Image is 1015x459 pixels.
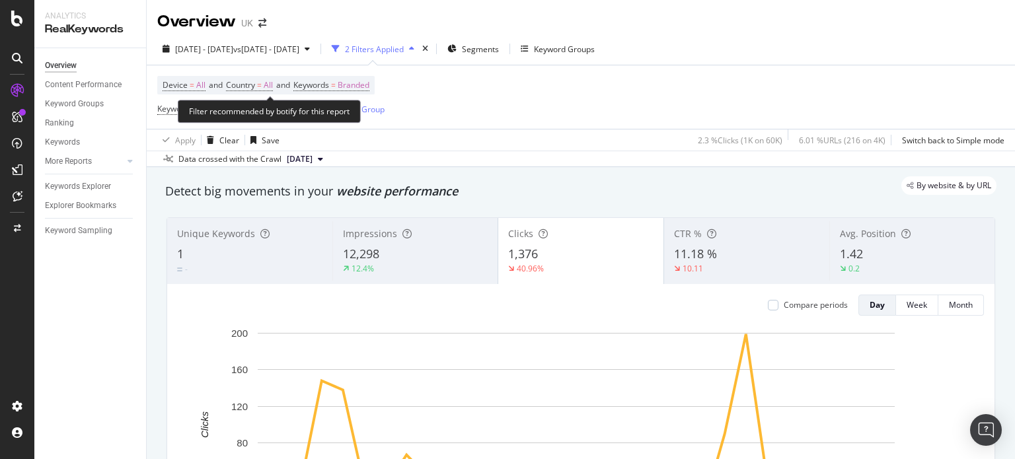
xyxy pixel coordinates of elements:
text: 80 [237,437,248,448]
button: Month [938,295,984,316]
div: Switch back to Simple mode [902,135,1004,146]
text: 160 [231,364,248,375]
span: Country [226,79,255,90]
button: Segments [442,38,504,59]
div: 2.3 % Clicks ( 1K on 60K ) [698,135,782,146]
span: 1,376 [508,246,538,262]
text: 120 [231,401,248,412]
text: Clicks [199,411,210,437]
span: 1.42 [840,246,863,262]
span: = [190,79,194,90]
button: Clear [202,129,239,151]
div: Keyword Groups [534,44,595,55]
a: Content Performance [45,78,137,92]
span: Keywords [293,79,329,90]
div: arrow-right-arrow-left [258,18,266,28]
span: = [331,79,336,90]
span: Avg. Position [840,227,896,240]
button: [DATE] - [DATE]vs[DATE] - [DATE] [157,38,315,59]
div: Week [907,299,927,310]
div: 0.2 [848,263,860,274]
span: By website & by URL [917,182,991,190]
div: 2 Filters Applied [345,44,404,55]
span: 1 [177,246,184,262]
span: Impressions [343,227,397,240]
div: Analytics [45,11,135,22]
a: More Reports [45,155,124,168]
span: and [209,79,223,90]
a: Ranking [45,116,137,130]
span: 12,298 [343,246,379,262]
div: times [420,42,431,55]
button: Switch back to Simple mode [897,129,1004,151]
div: 12.4% [352,263,374,274]
span: Branded [338,76,369,94]
span: 11.18 % [674,246,717,262]
div: Data crossed with the Crawl [178,153,282,165]
span: All [196,76,206,94]
a: Overview [45,59,137,73]
div: Open Intercom Messenger [970,414,1002,446]
button: 2 Filters Applied [326,38,420,59]
button: Save [245,129,280,151]
span: All [264,76,273,94]
div: Keywords Explorer [45,180,111,194]
div: 10.11 [683,263,703,274]
div: Overview [45,59,77,73]
a: Explorer Bookmarks [45,199,137,213]
div: 40.96% [517,263,544,274]
button: Week [896,295,938,316]
div: UK [241,17,253,30]
button: Apply [157,129,196,151]
div: Keyword Sampling [45,224,112,238]
img: Equal [177,267,182,271]
div: Apply [175,135,196,146]
div: Explorer Bookmarks [45,199,116,213]
div: - [185,264,188,275]
a: Keyword Sampling [45,224,137,238]
div: Save [262,135,280,146]
a: Keyword Groups [45,97,137,111]
span: 2025 Aug. 30th [287,153,313,165]
span: [DATE] - [DATE] [175,44,233,55]
a: Keywords Explorer [45,180,137,194]
div: 6.01 % URLs ( 216 on 4K ) [799,135,885,146]
span: Segments [462,44,499,55]
text: 200 [231,328,248,339]
span: Keyword [157,103,189,114]
div: Ranking [45,116,74,130]
button: [DATE] [282,151,328,167]
div: Keywords [45,135,80,149]
span: vs [DATE] - [DATE] [233,44,299,55]
div: Overview [157,11,236,33]
span: Unique Keywords [177,227,255,240]
div: Keyword Groups [45,97,104,111]
span: Device [163,79,188,90]
div: Clear [219,135,239,146]
div: Filter recommended by botify for this report [178,100,361,123]
span: CTR % [674,227,702,240]
div: Content Performance [45,78,122,92]
div: RealKeywords [45,22,135,37]
a: Keywords [45,135,137,149]
div: Compare periods [784,299,848,310]
div: Day [870,299,885,310]
span: = [257,79,262,90]
div: legacy label [901,176,996,195]
div: More Reports [45,155,92,168]
button: Keyword Groups [515,38,600,59]
span: and [276,79,290,90]
span: Clicks [508,227,533,240]
div: Month [949,299,973,310]
button: Day [858,295,896,316]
